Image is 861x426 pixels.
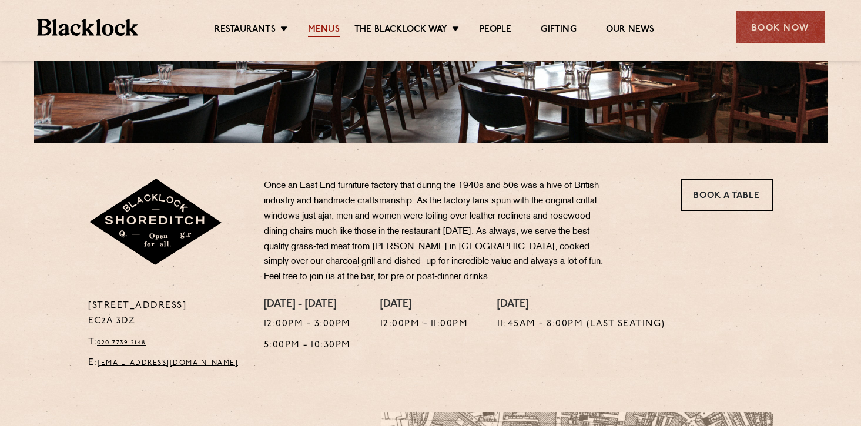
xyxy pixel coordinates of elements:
a: People [480,24,511,37]
p: T: [88,335,246,350]
a: Restaurants [215,24,276,37]
a: Menus [308,24,340,37]
h4: [DATE] [497,298,665,311]
p: 12:00pm - 3:00pm [264,317,351,332]
a: Book a Table [681,179,773,211]
img: Shoreditch-stamp-v2-default.svg [88,179,224,267]
a: [EMAIL_ADDRESS][DOMAIN_NAME] [98,360,238,367]
p: 5:00pm - 10:30pm [264,338,351,353]
p: 11:45am - 8:00pm (Last seating) [497,317,665,332]
a: The Blacklock Way [354,24,447,37]
div: Book Now [736,11,825,43]
p: E: [88,355,246,371]
p: 12:00pm - 11:00pm [380,317,468,332]
p: Once an East End furniture factory that during the 1940s and 50s was a hive of British industry a... [264,179,611,285]
img: BL_Textured_Logo-footer-cropped.svg [37,19,139,36]
p: [STREET_ADDRESS] EC2A 3DZ [88,298,246,329]
a: Gifting [541,24,576,37]
a: Our News [606,24,655,37]
h4: [DATE] - [DATE] [264,298,351,311]
h4: [DATE] [380,298,468,311]
a: 020 7739 2148 [97,339,146,346]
